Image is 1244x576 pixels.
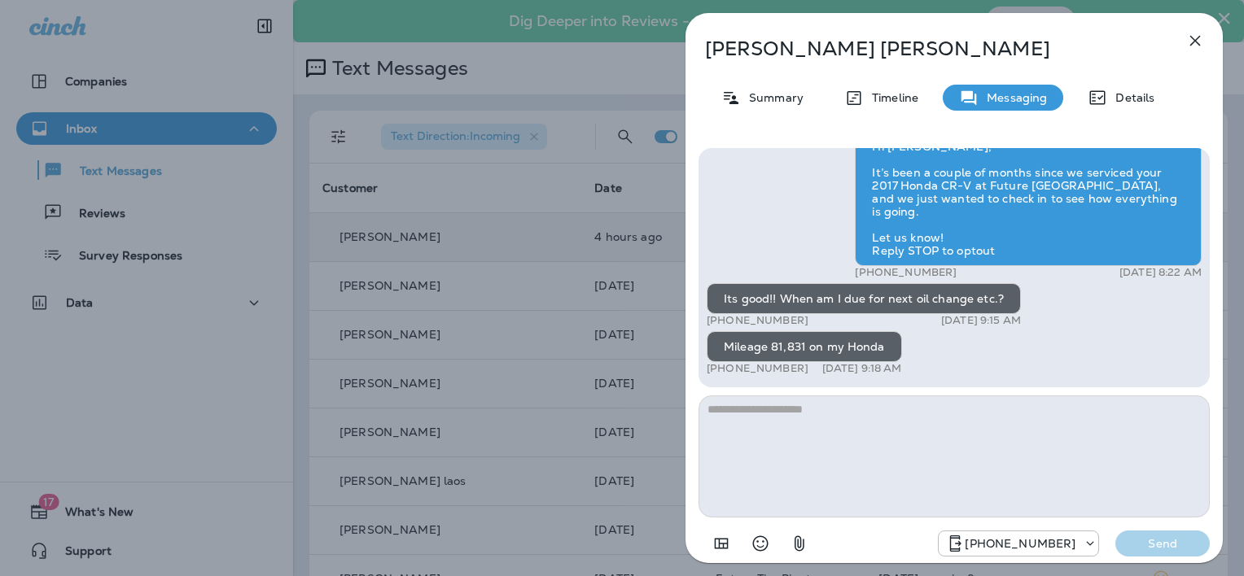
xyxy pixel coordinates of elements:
[979,91,1047,104] p: Messaging
[822,362,902,375] p: [DATE] 9:18 AM
[855,131,1202,266] div: Hi [PERSON_NAME], It’s been a couple of months since we serviced your 2017 Honda CR-V at Future [...
[741,91,804,104] p: Summary
[855,266,957,279] p: [PHONE_NUMBER]
[707,283,1021,314] div: Its good!! When am I due for next oil change etc.?
[941,314,1021,327] p: [DATE] 9:15 AM
[707,331,902,362] div: Mileage 81,831 on my Honda
[1107,91,1154,104] p: Details
[1119,266,1202,279] p: [DATE] 8:22 AM
[705,37,1150,60] p: [PERSON_NAME] [PERSON_NAME]
[744,527,777,560] button: Select an emoji
[939,534,1098,553] div: +1 (928) 232-1970
[707,362,808,375] p: [PHONE_NUMBER]
[705,527,738,560] button: Add in a premade template
[965,537,1075,550] p: [PHONE_NUMBER]
[707,314,808,327] p: [PHONE_NUMBER]
[864,91,918,104] p: Timeline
